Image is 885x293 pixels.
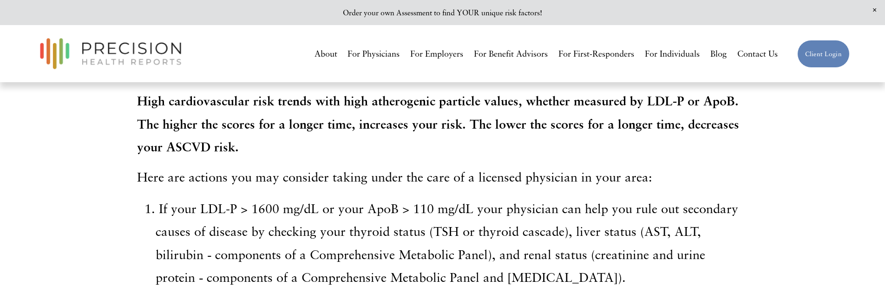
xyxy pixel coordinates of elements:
iframe: Chat Widget [718,174,885,293]
a: For Individuals [645,46,700,63]
a: For Employers [410,46,463,63]
a: Client Login [797,40,850,68]
a: About [315,46,337,63]
a: Contact Us [737,46,778,63]
p: If your LDL-P > 1600 mg/dL or your ApoB > 110 mg/dL your physician can help you rule out secondar... [156,197,747,289]
a: Blog [710,46,727,63]
a: For First-Responders [558,46,634,63]
a: For Benefit Advisors [474,46,548,63]
a: For Physicians [347,46,400,63]
strong: High cardiovascular risk trends with high atherogenic particle values, whether measured by LDL-P ... [137,93,743,154]
p: Here are actions you may consider taking under the care of a licensed physician in your area: [137,165,747,188]
img: Precision Health Reports [35,34,186,73]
